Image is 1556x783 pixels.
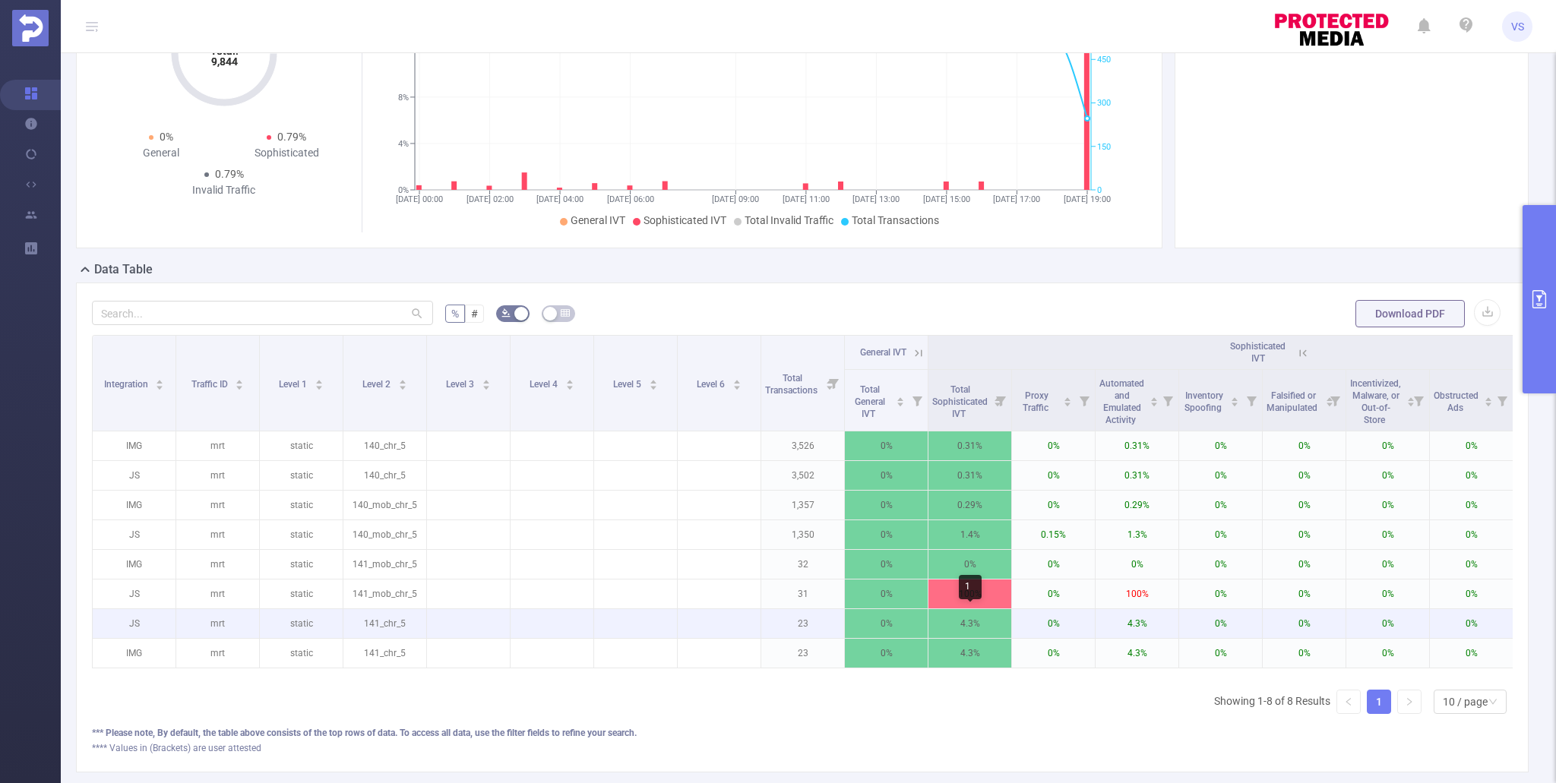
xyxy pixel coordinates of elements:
span: Level 2 [362,379,393,390]
i: icon: caret-down [1484,400,1492,405]
i: Filter menu [823,336,844,431]
div: Sort [315,377,324,387]
p: 4.3% [1096,639,1178,668]
p: 100% [1096,579,1178,608]
p: 0.15% [1012,520,1095,549]
i: icon: caret-down [1150,400,1158,405]
div: Sort [155,377,164,387]
p: 3,526 [761,431,844,460]
div: Invalid Traffic [161,182,287,198]
p: 0% [845,609,928,638]
i: icon: caret-down [565,384,574,388]
p: 0% [1012,461,1095,490]
i: icon: caret-up [482,377,490,382]
p: 0% [1346,639,1429,668]
tspan: [DATE] 09:00 [712,194,759,204]
i: icon: caret-up [1064,395,1072,399]
i: icon: caret-up [1484,395,1492,399]
p: 0% [1430,491,1513,519]
tspan: 450 [1097,55,1111,65]
p: mrt [176,609,259,638]
tspan: 150 [1097,142,1111,152]
p: 0.29% [1096,491,1178,519]
p: 0% [1179,639,1262,668]
span: % [451,308,459,320]
p: 0.31% [1096,461,1178,490]
p: static [260,639,343,668]
p: 0% [1179,609,1262,638]
p: 0% [1179,431,1262,460]
p: 0% [1012,431,1095,460]
div: Sort [398,377,407,387]
span: Total Transactions [765,373,820,396]
i: icon: caret-up [315,377,323,382]
div: Sort [896,395,905,404]
tspan: [DATE] 06:00 [607,194,654,204]
p: 100% [928,579,1011,608]
p: 0% [1263,520,1346,549]
p: 4.3% [1096,609,1178,638]
span: 0% [160,131,173,143]
span: Sophisticated IVT [1230,341,1286,364]
p: static [260,491,343,519]
tspan: 8% [398,93,409,103]
p: 1.3% [1096,520,1178,549]
i: Filter menu [1157,370,1178,431]
p: IMG [93,431,176,460]
p: mrt [176,520,259,549]
p: static [260,579,343,608]
i: icon: caret-up [1406,395,1415,399]
p: 23 [761,639,844,668]
i: icon: caret-down [649,384,657,388]
p: mrt [176,431,259,460]
span: Sophisticated IVT [644,214,726,226]
p: 141_mob_chr_5 [343,579,426,608]
p: static [260,609,343,638]
i: Filter menu [1491,370,1513,431]
p: 0% [1346,609,1429,638]
span: 0.79% [277,131,306,143]
p: 0% [1430,579,1513,608]
p: mrt [176,461,259,490]
i: icon: caret-up [732,377,741,382]
p: 141_chr_5 [343,639,426,668]
div: Sort [1063,395,1072,404]
p: mrt [176,639,259,668]
i: icon: down [1488,697,1497,708]
span: Integration [104,379,150,390]
i: icon: caret-down [1064,400,1072,405]
span: Level 4 [530,379,560,390]
p: 0.31% [928,431,1011,460]
i: icon: caret-up [1231,395,1239,399]
button: Download PDF [1355,300,1465,327]
div: Sort [482,377,491,387]
tspan: [DATE] 02:00 [466,194,514,204]
i: icon: caret-down [897,400,905,405]
p: 0% [1346,550,1429,579]
p: IMG [93,491,176,519]
p: 0% [1346,461,1429,490]
tspan: [DATE] 04:00 [536,194,583,204]
i: icon: caret-down [156,384,164,388]
p: 32 [761,550,844,579]
i: icon: caret-down [732,384,741,388]
p: 1,350 [761,520,844,549]
p: 3,502 [761,461,844,490]
li: Next Page [1397,690,1422,714]
p: IMG [93,550,176,579]
input: Search... [92,301,433,325]
li: Showing 1-8 of 8 Results [1214,690,1330,714]
p: 0.29% [928,491,1011,519]
p: static [260,461,343,490]
i: icon: caret-up [156,377,164,382]
span: VS [1511,11,1524,42]
p: 0% [1012,609,1095,638]
tspan: 9,844 [210,55,237,68]
li: Previous Page [1336,690,1361,714]
i: icon: caret-down [398,384,406,388]
p: 0% [845,461,928,490]
p: JS [93,461,176,490]
tspan: [DATE] 00:00 [396,194,443,204]
span: Total Sophisticated IVT [932,384,988,419]
span: Incentivized, Malware, or Out-of-Store [1350,378,1401,425]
